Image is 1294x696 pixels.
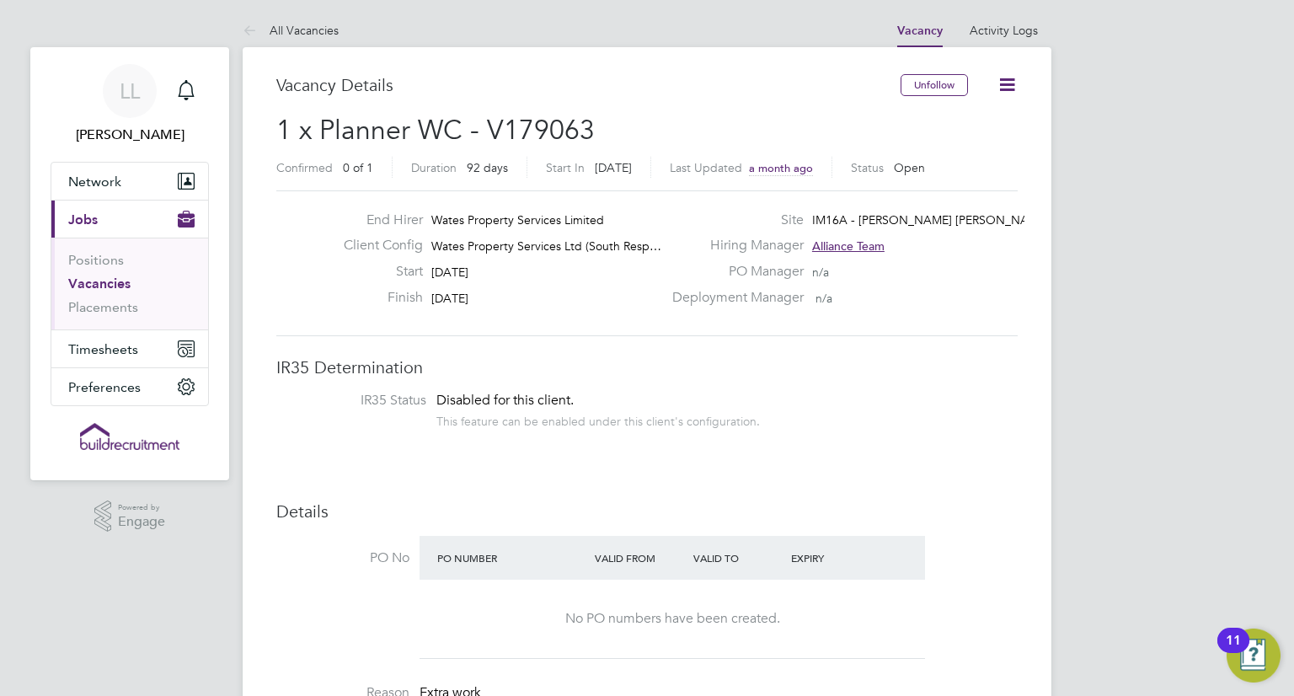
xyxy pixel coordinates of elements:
[851,160,884,175] label: Status
[118,501,165,515] span: Powered by
[120,80,140,102] span: LL
[411,160,457,175] label: Duration
[330,237,423,254] label: Client Config
[276,356,1018,378] h3: IR35 Determination
[749,161,813,175] span: a month ago
[51,330,208,367] button: Timesheets
[670,160,742,175] label: Last Updated
[51,163,208,200] button: Network
[68,174,121,190] span: Network
[30,47,229,480] nav: Main navigation
[662,289,804,307] label: Deployment Manager
[276,549,409,567] label: PO No
[897,24,943,38] a: Vacancy
[970,23,1038,38] a: Activity Logs
[815,291,832,306] span: n/a
[436,410,760,429] div: This feature can be enabled under this client's configuration.
[431,238,661,254] span: Wates Property Services Ltd (South Resp…
[80,423,179,450] img: buildrec-logo-retina.png
[787,543,885,573] div: Expiry
[276,74,901,96] h3: Vacancy Details
[51,423,209,450] a: Go to home page
[51,238,208,329] div: Jobs
[662,237,804,254] label: Hiring Manager
[330,289,423,307] label: Finish
[595,160,632,175] span: [DATE]
[689,543,788,573] div: Valid To
[68,341,138,357] span: Timesheets
[330,211,423,229] label: End Hirer
[467,160,508,175] span: 92 days
[94,501,166,533] a: Powered byEngage
[1226,640,1241,662] div: 11
[433,543,591,573] div: PO Number
[812,238,885,254] span: Alliance Team
[51,64,209,145] a: LL[PERSON_NAME]
[68,211,98,228] span: Jobs
[662,263,804,281] label: PO Manager
[68,276,131,292] a: Vacancies
[901,74,968,96] button: Unfollow
[546,160,585,175] label: Start In
[812,212,1152,228] span: IM16A - [PERSON_NAME] [PERSON_NAME] - WORKWISE- N…
[1227,629,1281,683] button: Open Resource Center, 11 new notifications
[894,160,925,175] span: Open
[276,160,333,175] label: Confirmed
[51,368,208,405] button: Preferences
[51,125,209,145] span: Lizzie Lee
[330,263,423,281] label: Start
[51,201,208,238] button: Jobs
[293,392,426,410] label: IR35 Status
[431,265,468,280] span: [DATE]
[436,610,908,628] div: No PO numbers have been created.
[68,299,138,315] a: Placements
[431,291,468,306] span: [DATE]
[662,211,804,229] label: Site
[68,379,141,395] span: Preferences
[431,212,604,228] span: Wates Property Services Limited
[436,392,574,409] span: Disabled for this client.
[118,515,165,529] span: Engage
[243,23,339,38] a: All Vacancies
[812,265,829,280] span: n/a
[591,543,689,573] div: Valid From
[343,160,373,175] span: 0 of 1
[68,252,124,268] a: Positions
[276,114,595,147] span: 1 x Planner WC - V179063
[276,501,1018,522] h3: Details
